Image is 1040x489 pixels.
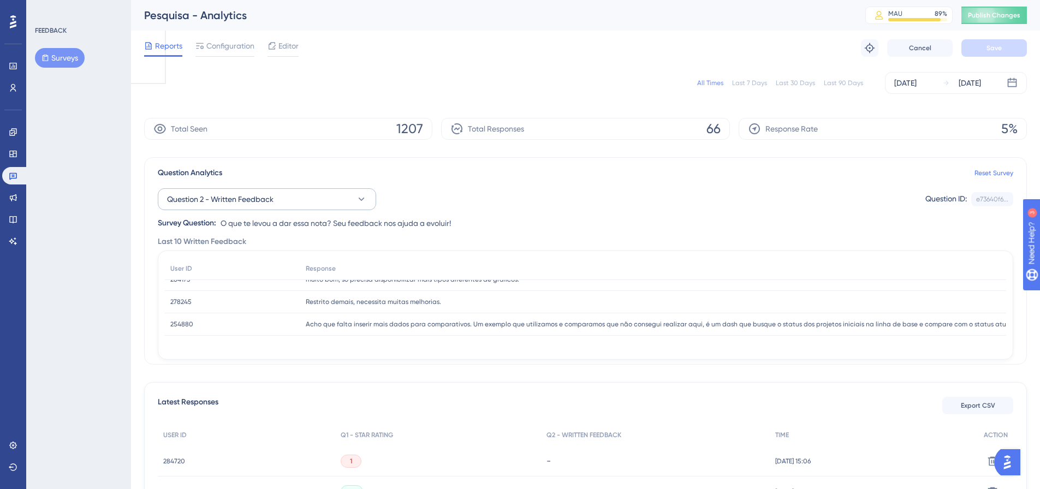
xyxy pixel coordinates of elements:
[546,431,621,439] span: Q2 - WRITTEN FEEDBACK
[961,7,1027,24] button: Publish Changes
[163,457,185,466] span: 284720
[888,9,902,18] div: MAU
[144,8,838,23] div: Pesquisa - Analytics
[909,44,931,52] span: Cancel
[961,401,995,410] span: Export CSV
[974,169,1013,177] a: Reset Survey
[163,431,187,439] span: USER ID
[306,297,441,306] span: Restrito demais, necessita muitas melhorias.
[546,456,764,466] div: -
[35,48,85,68] button: Surveys
[158,396,218,415] span: Latest Responses
[942,397,1013,414] button: Export CSV
[961,39,1027,57] button: Save
[167,193,274,206] span: Question 2 - Written Feedback
[732,79,767,87] div: Last 7 Days
[158,217,216,230] div: Survey Question:
[935,9,947,18] div: 89 %
[396,120,423,138] span: 1207
[206,39,254,52] span: Configuration
[171,122,207,135] span: Total Seen
[158,235,246,248] span: Last 10 Written Feedback
[894,76,917,90] div: [DATE]
[170,264,192,273] span: User ID
[986,44,1002,52] span: Save
[984,431,1008,439] span: ACTION
[706,120,721,138] span: 66
[278,39,299,52] span: Editor
[155,39,182,52] span: Reports
[776,79,815,87] div: Last 30 Days
[341,431,393,439] span: Q1 - STAR RATING
[76,5,79,14] div: 3
[158,188,376,210] button: Question 2 - Written Feedback
[968,11,1020,20] span: Publish Changes
[1001,120,1018,138] span: 5%
[775,431,789,439] span: TIME
[765,122,818,135] span: Response Rate
[994,446,1027,479] iframe: UserGuiding AI Assistant Launcher
[468,122,524,135] span: Total Responses
[959,76,981,90] div: [DATE]
[306,264,336,273] span: Response
[158,166,222,180] span: Question Analytics
[925,192,967,206] div: Question ID:
[887,39,953,57] button: Cancel
[221,217,451,230] span: O que te levou a dar essa nota? Seu feedback nos ajuda a evoluir!
[824,79,863,87] div: Last 90 Days
[697,79,723,87] div: All Times
[350,457,352,466] span: 1
[26,3,68,16] span: Need Help?
[35,26,67,35] div: FEEDBACK
[170,320,193,329] span: 254880
[775,457,811,466] span: [DATE] 15:06
[976,195,1008,204] div: e73640f6...
[170,297,192,306] span: 278245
